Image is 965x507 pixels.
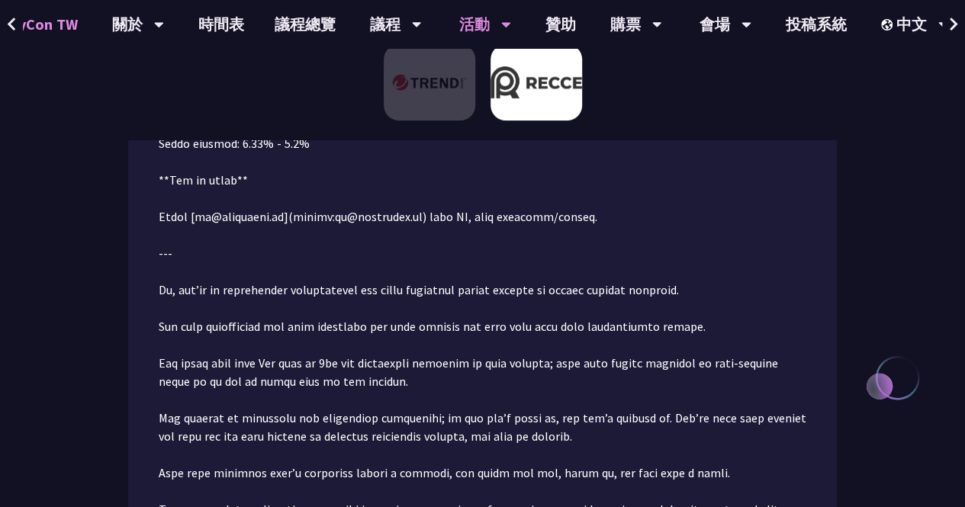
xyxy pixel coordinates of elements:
[384,44,475,120] img: 趨勢科技 Trend Micro
[881,19,896,30] img: Locale Icon
[491,44,582,120] img: Recce | join us
[8,13,78,36] span: PyCon TW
